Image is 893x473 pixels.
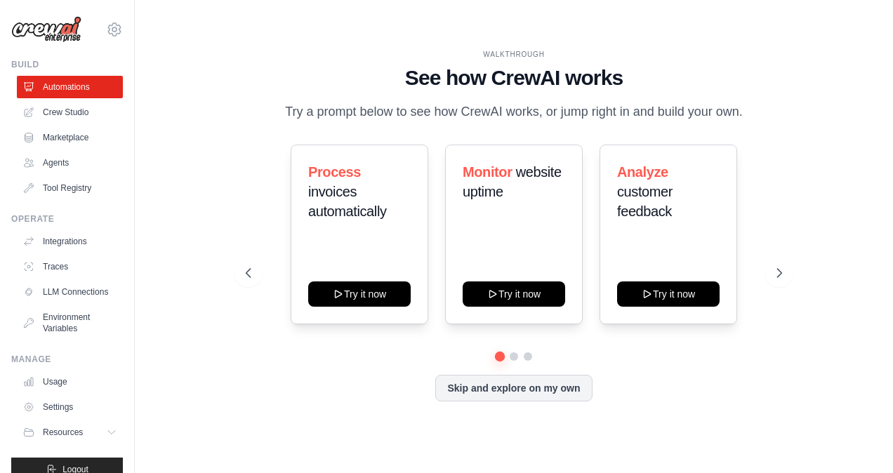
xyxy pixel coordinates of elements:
[308,184,387,219] span: invoices automatically
[17,281,123,303] a: LLM Connections
[463,164,512,180] span: Monitor
[17,371,123,393] a: Usage
[308,281,411,307] button: Try it now
[17,76,123,98] a: Automations
[17,396,123,418] a: Settings
[246,65,783,91] h1: See how CrewAI works
[463,281,565,307] button: Try it now
[11,354,123,365] div: Manage
[308,164,361,180] span: Process
[17,230,123,253] a: Integrations
[278,102,750,122] p: Try a prompt below to see how CrewAI works, or jump right in and build your own.
[11,16,81,43] img: Logo
[17,101,123,124] a: Crew Studio
[17,177,123,199] a: Tool Registry
[17,255,123,278] a: Traces
[435,375,592,401] button: Skip and explore on my own
[43,427,83,438] span: Resources
[11,59,123,70] div: Build
[617,184,673,219] span: customer feedback
[17,126,123,149] a: Marketplace
[463,164,562,199] span: website uptime
[17,152,123,174] a: Agents
[617,281,720,307] button: Try it now
[17,421,123,444] button: Resources
[17,306,123,340] a: Environment Variables
[246,49,783,60] div: WALKTHROUGH
[617,164,668,180] span: Analyze
[823,406,893,473] iframe: Chat Widget
[11,213,123,225] div: Operate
